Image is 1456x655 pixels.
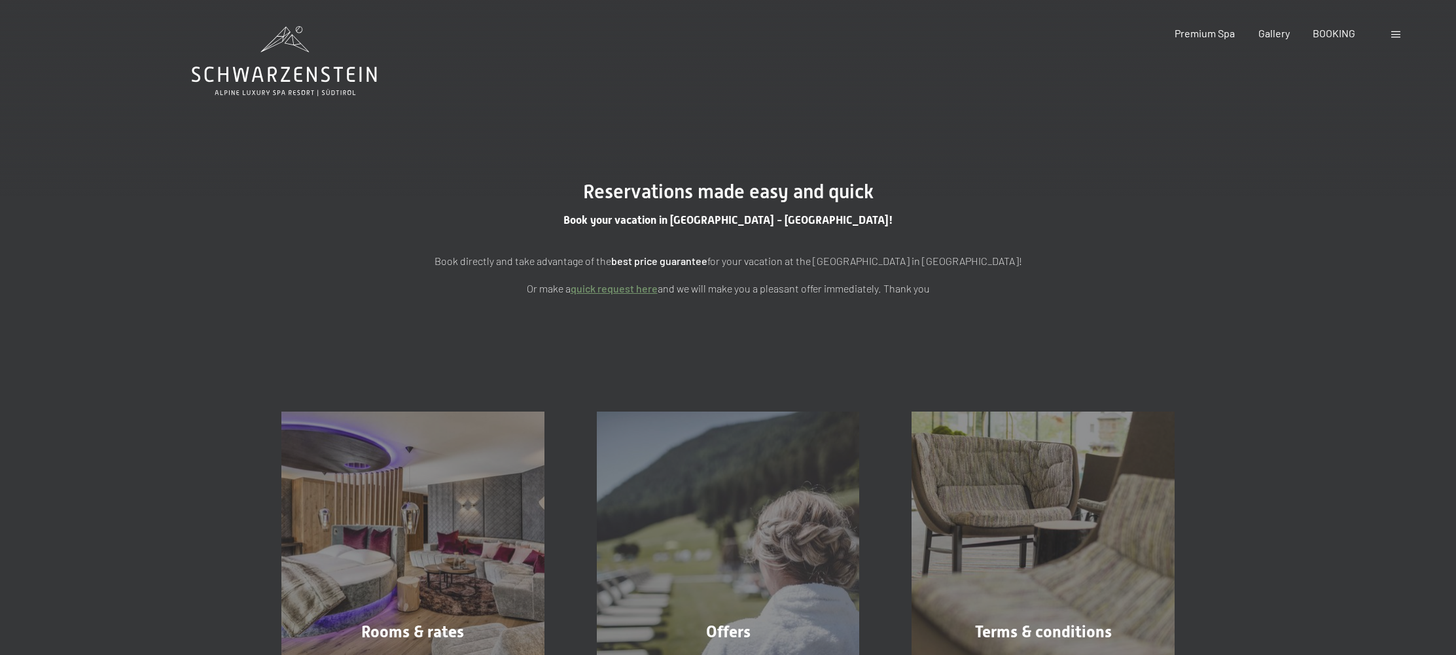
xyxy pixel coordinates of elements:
span: Rooms & rates [361,622,464,641]
span: Reservations made easy and quick [583,180,874,203]
span: Terms & conditions [975,622,1112,641]
strong: best price guarantee [611,255,707,267]
p: Book directly and take advantage of the for your vacation at the [GEOGRAPHIC_DATA] in [GEOGRAPHIC... [401,253,1056,270]
a: quick request here [571,282,658,294]
a: Gallery [1258,27,1290,39]
span: Offers [706,622,751,641]
a: BOOKING [1313,27,1355,39]
a: Premium Spa [1175,27,1235,39]
p: Or make a and we will make you a pleasant offer immediately. Thank you [401,280,1056,297]
span: Book your vacation in [GEOGRAPHIC_DATA] - [GEOGRAPHIC_DATA]! [563,213,893,226]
